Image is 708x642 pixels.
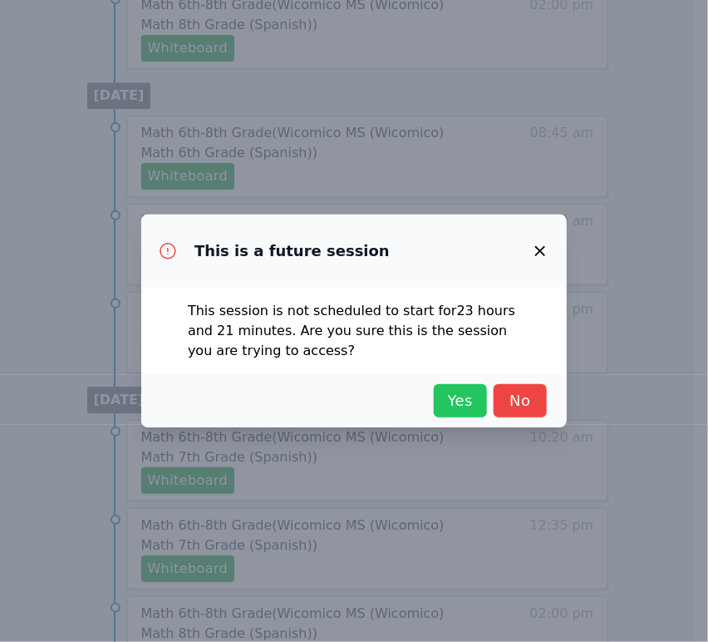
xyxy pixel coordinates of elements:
[188,301,520,361] p: This session is not scheduled to start for 23 hours and 21 minutes . Are you sure this is the ses...
[434,384,487,417] button: Yes
[502,389,538,412] span: No
[194,241,390,261] h3: This is a future session
[442,389,479,412] span: Yes
[494,384,547,417] button: No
